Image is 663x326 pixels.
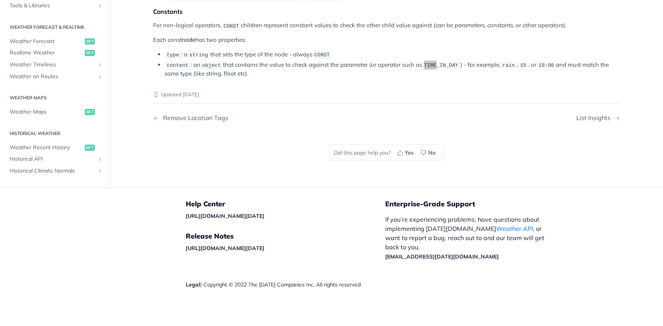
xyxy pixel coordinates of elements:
span: Historical Climate Normals [10,167,95,175]
div: Constants [153,8,620,15]
a: Legal [186,281,200,288]
li: : a that sets the type of the node - always [165,50,620,59]
span: Weather Maps [10,108,83,116]
button: Show subpages for Historical API [97,156,103,163]
span: get [85,109,95,115]
span: content [167,63,188,68]
button: No [418,147,440,158]
h5: Release Notes [186,232,385,241]
a: Weather API [496,225,533,232]
a: [URL][DOMAIN_NAME][DATE] [186,212,264,219]
h2: Weather Maps [6,95,105,102]
span: CONST [223,23,239,29]
span: rain [502,63,515,68]
span: Yes [405,149,414,157]
span: type [167,52,179,58]
span: 18:00 [538,63,554,68]
button: Yes [394,147,418,158]
span: Weather Timelines [10,61,95,69]
h5: Help Center [186,199,385,209]
div: | Copyright © 2022 The [DATE] Companies Inc. All rights reserved [186,281,385,288]
a: Previous Page: Remove Location Tags [153,114,353,122]
a: [EMAIL_ADDRESS][DATE][DOMAIN_NAME] [385,253,499,260]
span: Weather Forecast [10,38,83,45]
span: object [202,63,221,68]
a: Weather Forecastget [6,36,105,47]
span: Realtime Weather [10,49,83,57]
a: Weather Recent Historyget [6,142,105,153]
span: 15 [520,63,526,68]
a: Next Page: List Insights [576,114,620,122]
span: Weather on Routes [10,73,95,81]
span: get [85,50,95,56]
h2: Historical Weather [6,130,105,137]
p: If you’re experiencing problems, have questions about implementing [DATE][DOMAIN_NAME] , or want ... [385,215,552,261]
span: Tools & Libraries [10,2,95,10]
a: [URL][DOMAIN_NAME][DATE] [186,245,264,252]
span: string [190,52,208,58]
a: Weather TimelinesShow subpages for Weather Timelines [6,59,105,71]
a: Historical Climate NormalsShow subpages for Historical Climate Normals [6,165,105,177]
button: Show subpages for Tools & Libraries [97,3,103,9]
div: Did this page help you? [330,145,444,161]
strong: node [182,36,195,43]
div: List Insights [576,114,614,122]
span: Weather Recent History [10,144,83,151]
span: get [85,145,95,151]
a: Weather Mapsget [6,106,105,118]
h2: Weather Forecast & realtime [6,24,105,31]
span: No [428,149,435,157]
p: Updated [DATE] [153,91,620,99]
button: Show subpages for Weather Timelines [97,62,103,68]
li: : an that contains the value to check against the parameter (or operator such as ) - for example,... [165,61,620,78]
p: For non-logical operators, children represent constant values to check the other child value agai... [153,21,620,30]
a: Historical APIShow subpages for Historical API [6,154,105,165]
h5: Enterprise-Grade Support [385,199,565,209]
nav: Pagination Controls [153,107,620,129]
span: Historical API [10,156,95,163]
a: Tools & LibrariesShow subpages for Tools & Libraries [6,0,105,12]
button: Show subpages for Historical Climate Normals [97,168,103,174]
a: Realtime Weatherget [6,48,105,59]
span: TIME_IN_DAY [424,63,458,68]
span: get [85,38,95,44]
p: Each const has two properties: [153,36,620,44]
a: Weather on RoutesShow subpages for Weather on Routes [6,71,105,82]
div: Remove Location Tags [159,114,228,122]
button: Show subpages for Weather on Routes [97,74,103,80]
span: CONST [314,52,330,58]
